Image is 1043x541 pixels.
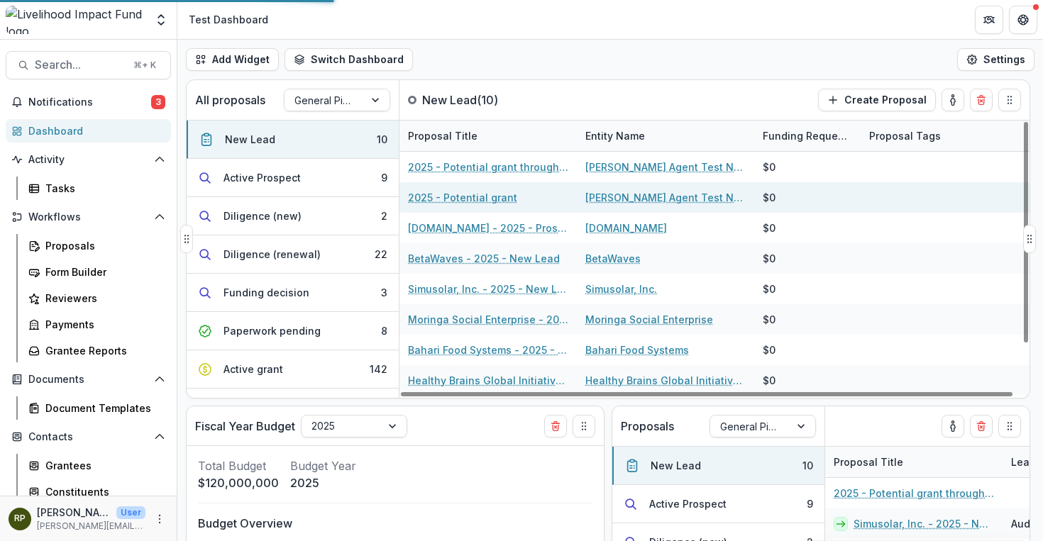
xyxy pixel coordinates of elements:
[187,350,399,389] button: Active grant142
[998,415,1021,437] button: Drag
[180,225,193,253] button: Drag
[6,425,171,448] button: Open Contacts
[975,6,1003,34] button: Partners
[198,515,592,532] p: Budget Overview
[23,286,171,310] a: Reviewers
[834,486,994,501] a: 2025 - Potential grant through ChatGPT Agent
[187,197,399,235] button: Diligence (new)2
[370,362,387,377] div: 142
[198,457,279,474] p: Total Budget
[131,57,159,73] div: ⌘ + K
[399,128,486,143] div: Proposal Title
[381,323,387,338] div: 8
[408,342,568,357] a: Bahari Food Systems - 2025 - New Lead
[223,362,283,377] div: Active grant
[754,128,861,143] div: Funding Requested
[23,260,171,284] a: Form Builder
[23,313,171,336] a: Payments
[187,312,399,350] button: Paperwork pending8
[408,190,517,205] a: 2025 - Potential grant
[223,208,302,223] div: Diligence (new)
[381,285,387,300] div: 3
[187,159,399,197] button: Active Prospect9
[998,89,1021,111] button: Drag
[23,339,171,362] a: Grantee Reports
[116,506,145,519] p: User
[585,281,657,296] a: Simusolar, Inc.
[754,121,861,151] div: Funding Requested
[1011,516,1037,531] span: Aude
[183,9,274,30] nav: breadcrumb
[23,234,171,257] a: Proposals
[861,128,949,143] div: Proposal Tags
[28,96,151,108] span: Notifications
[285,48,413,71] button: Switch Dashboard
[14,514,26,523] div: Rachel Proefke
[585,160,746,174] a: [PERSON_NAME] Agent Test Non-profit
[151,511,168,528] button: More
[649,496,727,511] div: Active Prospect
[577,128,653,143] div: Entity Name
[45,291,160,306] div: Reviewers
[763,251,776,266] div: $0
[37,505,111,520] p: [PERSON_NAME]
[375,247,387,262] div: 22
[577,121,754,151] div: Entity Name
[6,91,171,113] button: Notifications3
[825,447,1003,477] div: Proposal Title
[763,312,776,327] div: $0
[585,373,746,388] a: Healthy Brains Global Initiative Inc
[45,317,160,332] div: Payments
[6,206,171,228] button: Open Workflows
[763,342,776,357] div: $0
[802,458,813,473] div: 10
[763,373,776,388] div: $0
[45,484,160,499] div: Constituents
[377,132,387,147] div: 10
[807,496,813,511] div: 9
[573,415,595,437] button: Drag
[223,170,301,185] div: Active Prospect
[195,418,295,435] p: Fiscal Year Budget
[195,91,265,108] p: All proposals
[45,238,160,253] div: Proposals
[28,374,148,386] span: Documents
[37,520,145,532] p: [PERSON_NAME][EMAIL_ADDRESS][DOMAIN_NAME]
[6,6,145,34] img: Livelihood Impact Fund logo
[6,368,171,391] button: Open Documents
[399,121,577,151] div: Proposal Title
[970,415,993,437] button: Delete card
[45,343,160,358] div: Grantee Reports
[6,51,171,79] button: Search...
[957,48,1034,71] button: Settings
[198,474,279,491] p: $120,000,000
[763,221,776,235] div: $0
[408,312,568,327] a: Moringa Social Enterprise - 2025 - New Lead
[225,132,275,147] div: New Lead
[187,274,399,312] button: Funding decision3
[189,12,268,27] div: Test Dashboard
[585,342,689,357] a: Bahari Food Systems
[651,458,701,473] div: New Lead
[6,119,171,143] a: Dashboard
[23,177,171,200] a: Tasks
[408,221,568,235] a: [DOMAIN_NAME] - 2025 - Prospect
[408,251,560,266] a: BetaWaves - 2025 - New Lead
[45,458,160,473] div: Grantees
[23,454,171,477] a: Grantees
[151,95,165,109] span: 3
[825,454,912,469] div: Proposal Title
[223,247,321,262] div: Diligence (renewal)
[223,285,309,300] div: Funding decision
[763,160,776,174] div: $0
[23,480,171,503] a: Constituents
[763,190,776,205] div: $0
[621,418,674,435] p: Proposals
[585,190,746,205] a: [PERSON_NAME] Agent Test Non-profit
[45,401,160,415] div: Document Templates
[861,121,1038,151] div: Proposal Tags
[763,281,776,296] div: $0
[45,181,160,196] div: Tasks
